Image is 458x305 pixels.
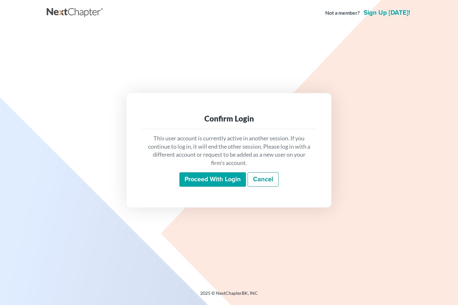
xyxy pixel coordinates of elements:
[147,134,311,167] p: This user account is currently active in another session. If you continue to log in, it will end ...
[179,172,246,187] input: Proceed with login
[248,172,279,187] a: Cancel
[325,9,360,17] strong: Not a member?
[47,290,411,301] div: 2025 © NextChapterBK, INC
[147,113,311,124] div: Confirm Login
[362,10,411,16] a: Sign up [DATE]!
